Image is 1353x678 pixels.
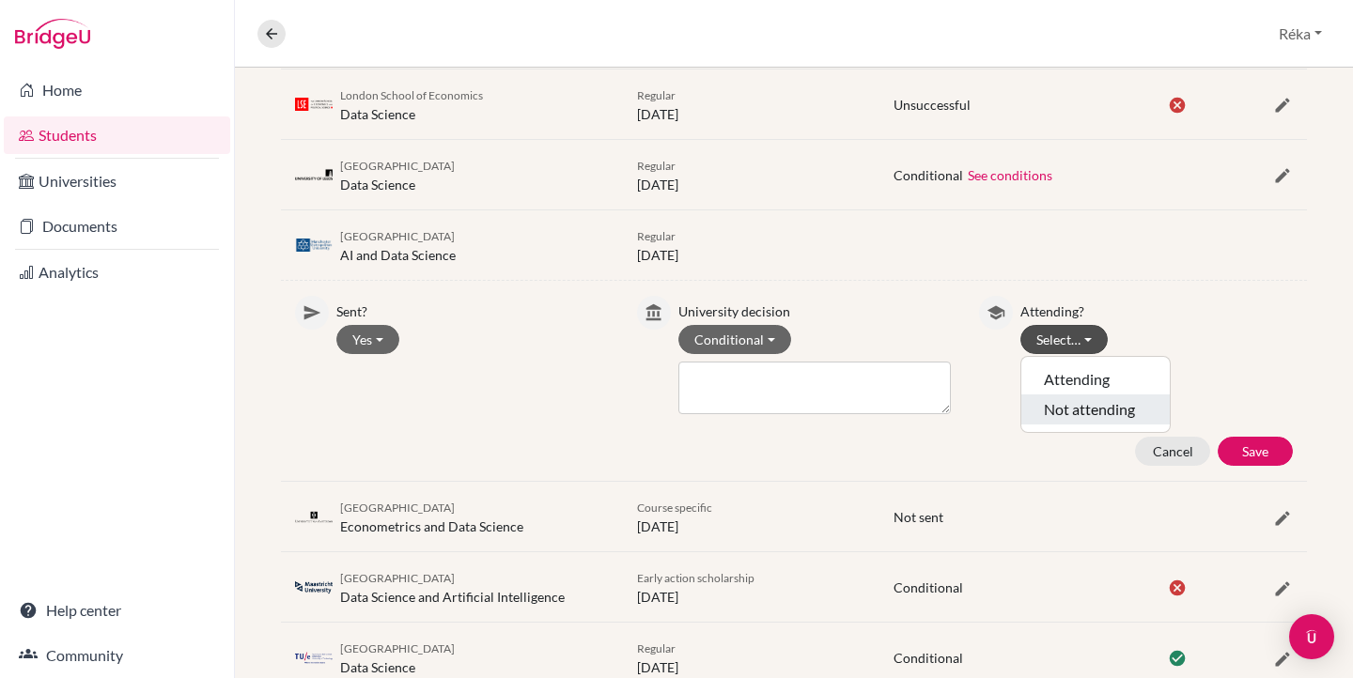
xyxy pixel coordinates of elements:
div: [DATE] [623,85,879,124]
div: Data Science [340,638,455,677]
span: Conditional [894,167,963,183]
span: Not sent [894,509,943,525]
a: Analytics [4,254,230,291]
span: [GEOGRAPHIC_DATA] [340,229,455,243]
div: [DATE] [623,155,879,194]
a: Help center [4,592,230,629]
span: Regular [637,641,676,655]
span: Course specific [637,501,712,515]
span: [GEOGRAPHIC_DATA] [340,571,455,585]
button: Save [1218,437,1293,466]
button: Attending [1021,364,1170,394]
div: Select… [1020,356,1171,433]
span: Regular [637,159,676,173]
a: Home [4,71,230,109]
img: nl_maa_omvxt46b.png [295,580,333,594]
div: Econometrics and Data Science [340,497,523,536]
button: Cancel [1135,437,1210,466]
p: Attending? [1020,296,1293,321]
div: Data Science [340,155,455,194]
button: Not attending [1021,394,1170,424]
div: AI and Data Science [340,225,456,265]
img: nl_tue_z0253icl.png [295,651,333,665]
button: Réka [1270,16,1330,52]
button: Conditional [678,325,791,354]
span: Unsuccessful [894,97,971,113]
span: [GEOGRAPHIC_DATA] [340,501,455,515]
img: gb_l72_8ftqbb2p.png [295,98,333,111]
div: [DATE] [623,567,879,607]
div: Data Science [340,85,483,124]
p: Sent? [336,296,609,321]
span: Regular [637,229,676,243]
span: Conditional [894,579,963,595]
p: University decision [678,296,951,321]
span: [GEOGRAPHIC_DATA] [340,641,455,655]
button: Select… [1020,325,1108,354]
img: gb_m40_khxli9fh.png [295,239,333,253]
a: Documents [4,208,230,245]
span: [GEOGRAPHIC_DATA] [340,159,455,173]
button: Yes [336,325,399,354]
a: Community [4,637,230,674]
div: [DATE] [623,225,879,265]
div: Data Science and Artificial Intelligence [340,567,565,607]
span: Early action scholarship [637,571,754,585]
img: nl_uva_p9o648rg.png [295,510,333,524]
button: See conditions [967,164,1053,186]
a: Universities [4,162,230,200]
img: gb_l23_a7gzzt3p.png [295,168,333,182]
span: Conditional [894,650,963,666]
div: [DATE] [623,497,879,536]
span: London School of Economics [340,88,483,102]
span: Regular [637,88,676,102]
div: Open Intercom Messenger [1289,614,1334,659]
a: Students [4,116,230,154]
div: [DATE] [623,638,879,677]
img: Bridge-U [15,19,90,49]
